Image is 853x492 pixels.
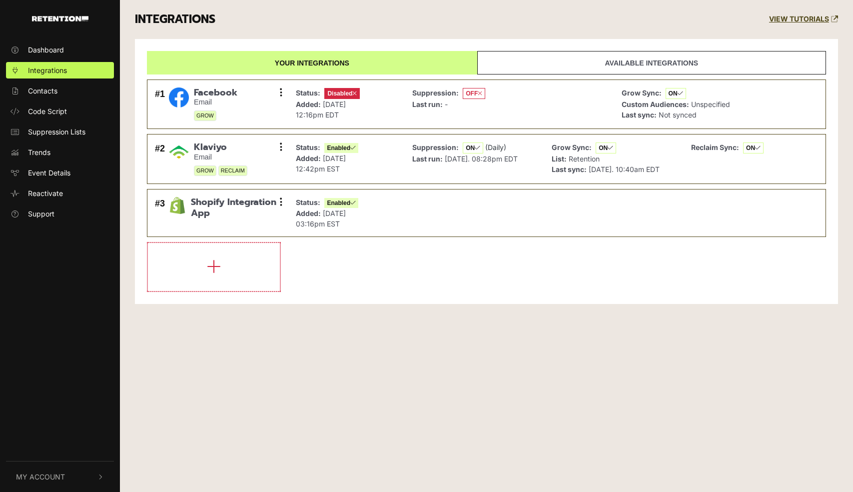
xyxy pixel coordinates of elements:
[622,88,662,97] strong: Grow Sync:
[218,165,247,176] span: RECLAIM
[147,51,477,74] a: Your integrations
[194,153,247,161] small: Email
[412,154,443,163] strong: Last run:
[569,154,600,163] span: Retention
[445,154,518,163] span: [DATE]. 08:28pm EDT
[412,143,459,151] strong: Suppression:
[6,103,114,119] a: Code Script
[296,88,320,97] strong: Status:
[155,87,165,121] div: #1
[6,164,114,181] a: Event Details
[6,461,114,492] button: My Account
[412,88,459,97] strong: Suppression:
[6,144,114,160] a: Trends
[552,165,587,173] strong: Last sync:
[32,16,88,21] img: Retention.com
[691,143,739,151] strong: Reclaim Sync:
[296,209,321,217] strong: Added:
[6,123,114,140] a: Suppression Lists
[622,100,689,108] strong: Custom Audiences:
[194,110,216,121] span: GROW
[135,12,215,26] h3: INTEGRATIONS
[28,147,50,157] span: Trends
[296,198,320,206] strong: Status:
[28,188,63,198] span: Reactivate
[477,51,826,74] a: Available integrations
[28,65,67,75] span: Integrations
[296,154,321,162] strong: Added:
[169,87,189,107] img: Facebook
[691,100,730,108] span: Unspecified
[485,143,506,151] span: (Daily)
[769,15,838,23] a: VIEW TUTORIALS
[622,110,657,119] strong: Last sync:
[324,143,358,153] span: Enabled
[194,98,237,106] small: Email
[296,100,346,119] span: [DATE] 12:16pm EDT
[169,142,189,162] img: Klaviyo
[28,44,64,55] span: Dashboard
[6,62,114,78] a: Integrations
[155,197,165,229] div: #3
[169,197,186,214] img: Shopify Integration App
[412,100,443,108] strong: Last run:
[596,142,616,153] span: ON
[6,82,114,99] a: Contacts
[6,41,114,58] a: Dashboard
[194,165,216,176] span: GROW
[324,88,360,99] span: Disabled
[463,142,483,153] span: ON
[191,197,281,218] span: Shopify Integration App
[666,88,686,99] span: ON
[296,209,346,228] span: [DATE] 03:16pm EST
[194,87,237,98] span: Facebook
[324,198,358,208] span: Enabled
[28,126,85,137] span: Suppression Lists
[552,154,567,163] strong: List:
[6,185,114,201] a: Reactivate
[296,143,320,151] strong: Status:
[28,106,67,116] span: Code Script
[6,205,114,222] a: Support
[16,471,65,482] span: My Account
[445,100,448,108] span: -
[589,165,660,173] span: [DATE]. 10:40am EDT
[296,100,321,108] strong: Added:
[28,208,54,219] span: Support
[28,85,57,96] span: Contacts
[194,142,247,153] span: Klaviyo
[155,142,165,176] div: #2
[28,167,70,178] span: Event Details
[463,88,485,99] span: OFF
[743,142,764,153] span: ON
[552,143,592,151] strong: Grow Sync:
[659,110,697,119] span: Not synced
